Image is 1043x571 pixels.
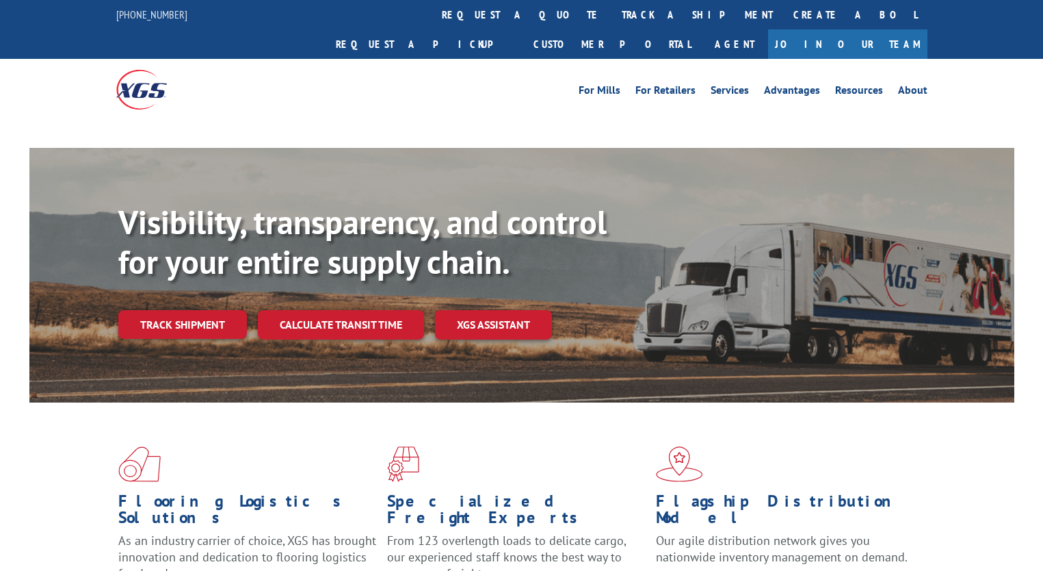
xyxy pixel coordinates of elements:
a: For Retailers [635,85,696,100]
a: About [898,85,927,100]
span: Our agile distribution network gives you nationwide inventory management on demand. [656,533,908,565]
a: Join Our Team [768,29,927,59]
a: Customer Portal [523,29,701,59]
a: Request a pickup [326,29,523,59]
h1: Specialized Freight Experts [387,493,646,533]
a: Agent [701,29,768,59]
h1: Flagship Distribution Model [656,493,914,533]
a: [PHONE_NUMBER] [116,8,187,21]
img: xgs-icon-flagship-distribution-model-red [656,446,703,482]
a: Services [711,85,749,100]
a: For Mills [579,85,620,100]
img: xgs-icon-total-supply-chain-intelligence-red [118,446,161,482]
img: xgs-icon-focused-on-flooring-red [387,446,419,482]
h1: Flooring Logistics Solutions [118,493,377,533]
a: Advantages [764,85,820,100]
a: Calculate transit time [258,310,424,340]
a: Resources [835,85,883,100]
a: XGS ASSISTANT [435,310,552,340]
a: Track shipment [118,310,247,339]
b: Visibility, transparency, and control for your entire supply chain. [118,201,607,283]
